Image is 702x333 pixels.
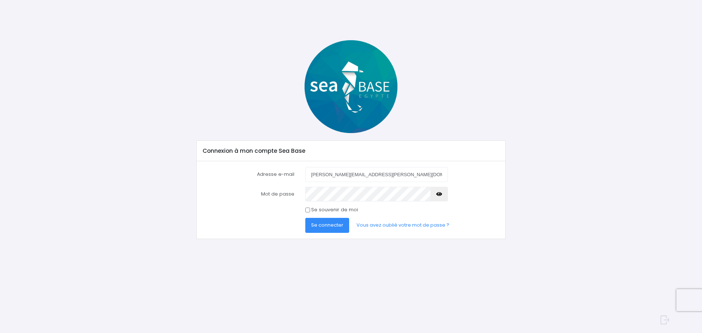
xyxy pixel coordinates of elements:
label: Se souvenir de moi [311,206,358,213]
div: Connexion à mon compte Sea Base [197,141,505,161]
a: Vous avez oublié votre mot de passe ? [351,218,455,232]
span: Se connecter [311,222,343,228]
label: Mot de passe [197,187,300,201]
button: Se connecter [305,218,349,232]
label: Adresse e-mail [197,167,300,182]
